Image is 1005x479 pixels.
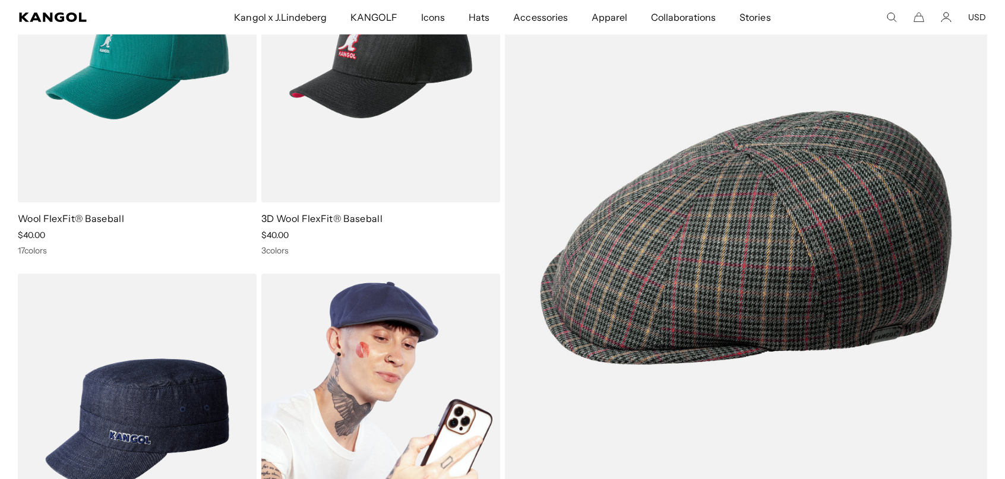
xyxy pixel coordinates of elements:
[19,12,154,22] a: Kangol
[261,212,383,224] a: 3D Wool FlexFit® Baseball
[18,245,257,256] div: 17 colors
[261,245,500,256] div: 3 colors
[261,230,289,240] span: $40.00
[18,230,45,240] span: $40.00
[18,212,124,224] a: Wool FlexFit® Baseball
[941,12,952,23] a: Account
[968,12,986,23] button: USD
[886,12,897,23] summary: Search here
[914,12,924,23] button: Cart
